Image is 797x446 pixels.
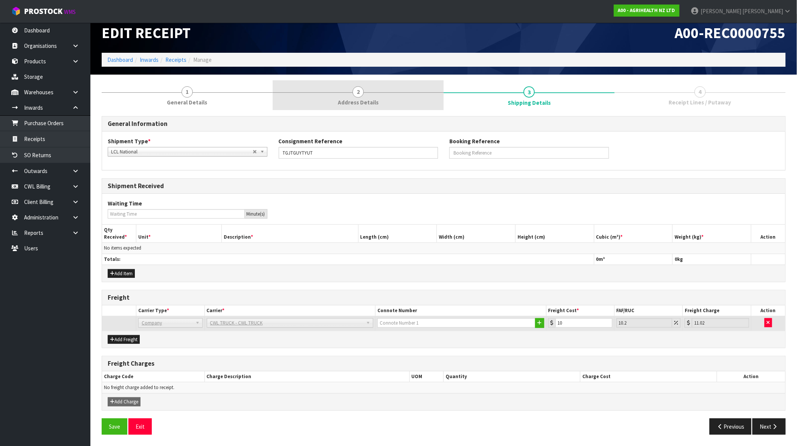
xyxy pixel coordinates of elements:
button: Add Freight [108,335,140,344]
span: Manage [193,56,212,63]
input: Freight Cost [556,318,612,328]
input: Freight Charge [692,318,749,328]
td: No items expected [102,243,785,254]
th: Carrier [205,305,376,316]
button: Next [753,418,786,435]
th: Connote Number [376,305,547,316]
span: CWL TRUCK - CWL TRUCK [210,319,363,328]
button: Save [102,418,127,435]
span: ProStock [24,6,63,16]
th: Unit [136,225,222,242]
span: Shipping Details [102,110,786,440]
h3: Freight Charges [108,360,780,367]
th: Length (cm) [358,225,437,242]
div: Minute(s) [245,209,267,219]
span: Address Details [338,98,379,106]
th: Action [751,225,785,242]
th: Charge Code [102,371,205,382]
input: Booking Reference [449,147,609,159]
th: Totals: [102,254,594,265]
th: Freight Charge [683,305,751,316]
a: Dashboard [107,56,133,63]
th: Carrier Type [136,305,205,316]
th: UOM [409,371,444,382]
input: Waiting Time [108,209,245,219]
img: cube-alt.png [11,6,21,16]
th: Qty Received [102,225,136,242]
span: 4 [695,86,706,98]
label: Consignment Reference [279,137,343,145]
th: Action [751,305,785,316]
input: Freight Adjustment [617,318,672,328]
button: Add Charge [108,397,140,406]
th: Width (cm) [437,225,516,242]
label: Shipment Type [108,137,151,145]
th: Weight (kg) [673,225,751,242]
button: Add Item [108,269,135,278]
span: Receipt Lines / Putaway [669,98,731,106]
input: Consignment Reference [279,147,438,159]
th: Charge Description [205,371,409,382]
button: Exit [128,418,152,435]
th: FAF/RUC [615,305,683,316]
th: Quantity [444,371,580,382]
th: Cubic (m³) [594,225,673,242]
a: Inwards [140,56,159,63]
span: 0 [596,256,599,262]
span: LCL National [111,147,253,156]
th: Height (cm) [515,225,594,242]
span: General Details [167,98,208,106]
input: Connote Number 1 [377,318,536,328]
span: Shipping Details [508,99,551,107]
span: A00-REC0000755 [675,24,786,42]
h3: Shipment Received [108,182,780,190]
label: Waiting Time [108,199,142,207]
td: No freight charge added to receipt. [102,382,785,393]
button: Previous [710,418,752,435]
span: [PERSON_NAME] [742,8,783,15]
th: Description [221,225,358,242]
span: Edit Receipt [102,24,191,42]
th: Freight Cost [546,305,614,316]
span: [PERSON_NAME] [701,8,741,15]
h3: Freight [108,294,780,301]
th: Action [717,371,785,382]
span: 0 [675,256,677,262]
strong: A00 - AGRIHEALTH NZ LTD [618,7,675,14]
small: WMS [64,8,76,15]
span: 2 [353,86,364,98]
th: m³ [594,254,673,265]
span: Company [142,319,192,328]
th: kg [673,254,751,265]
label: Booking Reference [449,137,500,145]
span: 3 [524,86,535,98]
h3: General Information [108,120,780,127]
a: Receipts [165,56,186,63]
span: 1 [182,86,193,98]
a: A00 - AGRIHEALTH NZ LTD [614,5,679,17]
th: Charge Cost [580,371,717,382]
